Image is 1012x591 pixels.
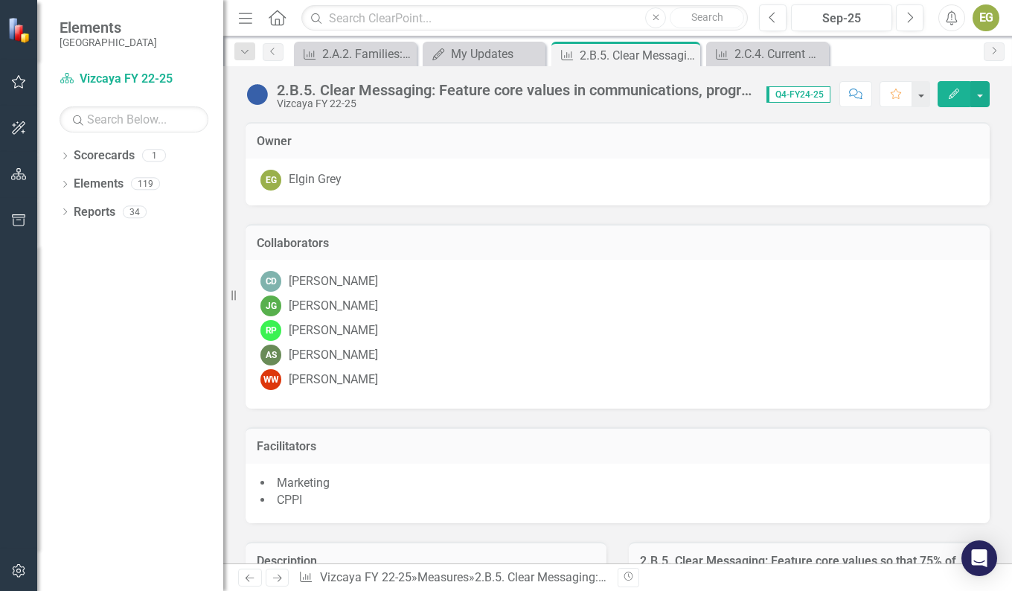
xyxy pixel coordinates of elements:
[277,98,752,109] div: Vizcaya FY 22-25
[580,46,696,65] div: 2.B.5. Clear Messaging: Feature core values in communications, programs and interpretation (75% o...
[131,178,160,191] div: 119
[60,71,208,88] a: Vizcaya FY 22-25
[289,171,342,188] div: Elgin Grey
[74,147,135,164] a: Scorecards
[257,237,979,250] h3: Collaborators
[260,345,281,365] div: AS
[246,83,269,106] img: No Information
[791,4,892,31] button: Sep-25
[298,569,606,587] div: » »
[289,273,378,290] div: [PERSON_NAME]
[640,555,979,581] h3: 2.B.5. Clear Messaging: Feature core values so that 75% of audience surveyed understands 50% of t...
[734,45,825,63] div: 2.C.4. Current CBO Relationships: At least 20 organizations per year
[289,371,378,389] div: [PERSON_NAME]
[123,205,147,218] div: 34
[451,45,542,63] div: My Updates
[277,476,330,490] span: Marketing
[289,322,378,339] div: [PERSON_NAME]
[670,7,744,28] button: Search
[257,135,979,148] h3: Owner
[74,176,124,193] a: Elements
[277,82,752,98] div: 2.B.5. Clear Messaging: Feature core values in communications, programs and interpretation (75% o...
[277,493,302,507] span: CPPI
[260,295,281,316] div: JG
[7,17,33,43] img: ClearPoint Strategy
[289,347,378,364] div: [PERSON_NAME]
[289,298,378,315] div: [PERSON_NAME]
[961,540,997,576] div: Open Intercom Messenger
[74,204,115,221] a: Reports
[417,570,469,584] a: Measures
[260,369,281,390] div: WW
[691,11,723,23] span: Search
[60,36,157,48] small: [GEOGRAPHIC_DATA]
[426,45,542,63] a: My Updates
[710,45,825,63] a: 2.C.4. Current CBO Relationships: At least 20 organizations per year
[796,10,887,28] div: Sep-25
[60,106,208,132] input: Search Below...
[60,19,157,36] span: Elements
[260,271,281,292] div: CD
[766,86,830,103] span: Q4-FY24-25
[301,5,748,31] input: Search ClearPoint...
[973,4,999,31] button: EG
[260,320,281,341] div: RP
[298,45,413,63] a: 2.A.2. Families: Better serve families with children through new programmatic and interpretive re...
[142,150,166,162] div: 1
[257,440,979,453] h3: Facilitators
[257,555,595,568] h3: Description
[260,170,281,191] div: EG
[320,570,411,584] a: Vizcaya FY 22-25
[322,45,413,63] div: 2.A.2. Families: Better serve families with children through new programmatic and interpretive re...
